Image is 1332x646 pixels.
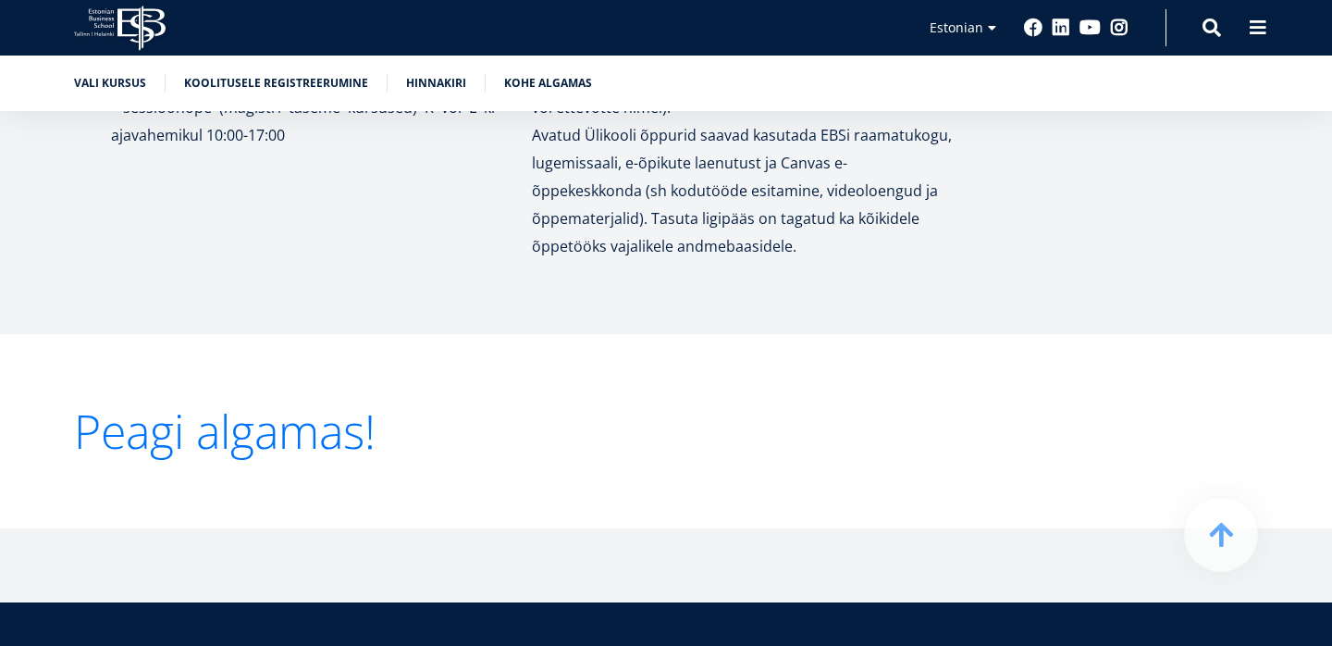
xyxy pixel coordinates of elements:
a: Vali kursus [74,74,146,93]
a: Linkedin [1052,19,1070,37]
a: Youtube [1079,19,1101,37]
a: Hinnakiri [406,74,466,93]
p: Avatud Ülikooli õppurid saavad kasutada EBSi raamatukogu, lugemissaali, e-õpikute laenutust ja Ca... [532,121,953,260]
a: Instagram [1110,19,1128,37]
a: Peagi algamas! [74,408,376,454]
a: Kohe algamas [504,74,592,93]
span: First name [439,1,498,18]
a: Koolitusele registreerumine [184,74,368,93]
a: Facebook [1024,19,1042,37]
